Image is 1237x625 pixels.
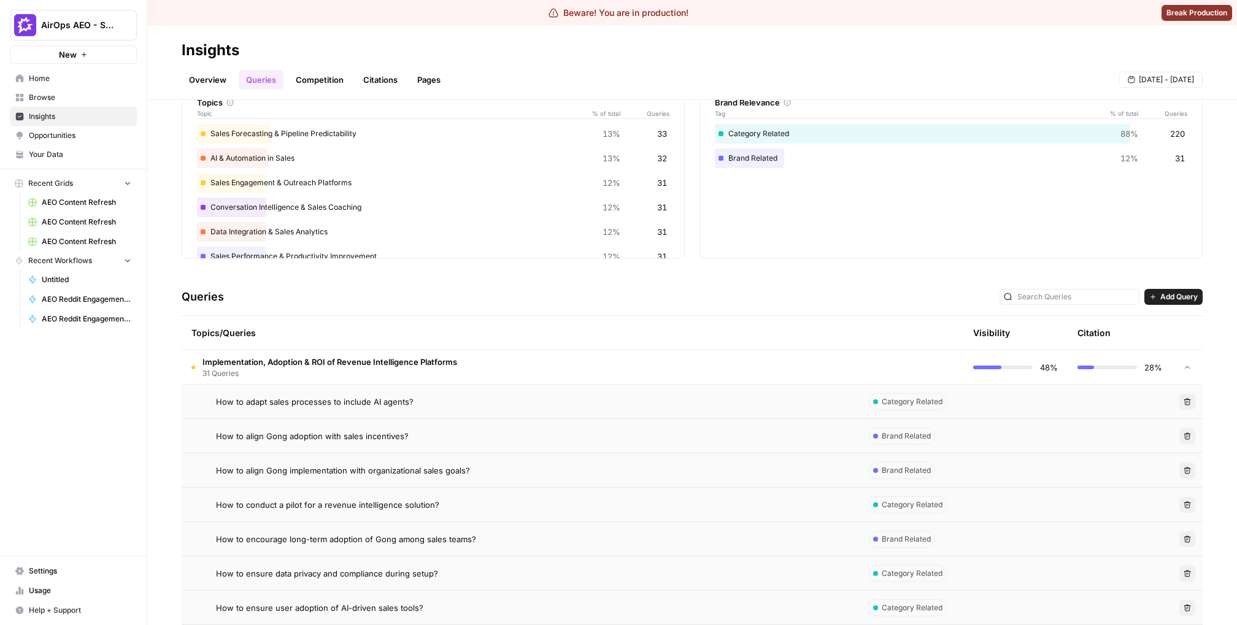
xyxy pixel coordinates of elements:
span: Category Related [882,602,942,613]
span: Category Related [882,396,942,407]
span: Recent Workflows [28,255,92,266]
span: Topic [197,109,584,118]
span: % of total [584,109,620,118]
div: Beware! You are in production! [549,7,688,19]
span: Category Related [882,568,942,579]
a: Queries [239,70,283,90]
span: Brand Related [882,534,931,545]
span: How to align Gong implementation with organizational sales goals? [216,464,470,477]
a: AEO Content Refresh [23,212,137,232]
span: Untitled [42,274,131,285]
span: How to ensure user adoption of AI-driven sales tools? [216,602,423,614]
button: Recent Grids [10,174,137,193]
a: Your Data [10,145,137,164]
span: How to encourage long-term adoption of Gong among sales teams? [216,533,476,545]
a: Settings [10,561,137,581]
span: Queries [620,109,669,118]
span: How to align Gong adoption with sales incentives? [216,430,409,442]
span: 12% [1120,152,1138,164]
div: Citation [1077,316,1111,350]
div: Topics [197,96,669,109]
span: How to ensure data privacy and compliance during setup? [216,567,438,580]
a: Citations [356,70,405,90]
span: % of total [1101,109,1138,118]
span: 33 [657,128,667,140]
a: Opportunities [10,126,137,145]
span: 31 [657,226,667,238]
span: AEO Content Refresh [42,217,131,228]
input: Search Queries [1017,291,1135,303]
a: Browse [10,88,137,107]
button: Break Production [1162,5,1232,21]
span: 88% [1120,128,1138,140]
a: AEO Reddit Engagement - Fork [23,289,137,309]
span: 12% [603,177,620,189]
span: Add Query [1160,291,1198,302]
a: AEO Content Refresh [23,232,137,251]
a: Overview [182,70,234,90]
button: New [10,45,137,64]
span: 31 [657,250,667,263]
a: AEO Reddit Engagement - Fork [23,309,137,329]
span: Category Related [882,499,942,510]
span: Brand Related [882,465,931,476]
span: AEO Reddit Engagement - Fork [42,313,131,324]
span: 13% [603,152,620,164]
span: 13% [603,128,620,140]
a: Insights [10,107,137,126]
h3: Queries [182,288,224,305]
span: Usage [29,585,131,596]
img: AirOps AEO - Single Brand (Gong) Logo [14,14,36,36]
a: Usage [10,581,137,600]
div: Sales Performance & Productivity Improvement [197,247,669,266]
div: Brand Relevance [715,96,1187,109]
span: 28% [1144,361,1162,374]
span: Help + Support [29,605,131,616]
a: Competition [288,70,351,90]
span: [DATE] - [DATE] [1139,74,1194,85]
span: Recent Grids [28,178,73,189]
span: Your Data [29,149,131,160]
span: Opportunities [29,130,131,141]
span: Brand Related [882,431,931,442]
button: Help + Support [10,600,137,620]
div: Category Related [715,124,1187,144]
span: 31 [657,201,667,213]
span: AEO Reddit Engagement - Fork [42,294,131,305]
span: AEO Content Refresh [42,197,131,208]
span: New [59,48,77,61]
div: Sales Engagement & Outreach Platforms [197,173,669,193]
a: Home [10,69,137,88]
span: Implementation, Adoption & ROI of Revenue Intelligence Platforms [202,356,457,368]
span: 220 [1170,128,1185,140]
button: Add Query [1144,289,1203,305]
span: Break Production [1166,7,1227,18]
div: Topics/Queries [191,316,849,350]
span: Insights [29,111,131,122]
span: How to adapt sales processes to include AI agents? [216,396,414,408]
span: 12% [603,201,620,213]
span: AEO Content Refresh [42,236,131,247]
span: Home [29,73,131,84]
span: 31 Queries [202,368,457,379]
span: 12% [603,250,620,263]
span: 12% [603,226,620,238]
span: Browse [29,92,131,103]
span: Tag [715,109,1101,118]
a: Pages [410,70,448,90]
span: 48% [1040,361,1058,374]
div: AI & Automation in Sales [197,148,669,168]
button: Recent Workflows [10,251,137,270]
span: 31 [1175,152,1185,164]
div: Conversation Intelligence & Sales Coaching [197,197,669,217]
div: Data Integration & Sales Analytics [197,222,669,242]
div: Visibility [973,327,1010,339]
span: How to conduct a pilot for a revenue intelligence solution? [216,499,439,511]
span: 32 [657,152,667,164]
button: Workspace: AirOps AEO - Single Brand (Gong) [10,10,137,40]
span: Settings [29,566,131,577]
a: Untitled [23,270,137,289]
div: Sales Forecasting & Pipeline Predictability [197,124,669,144]
div: Brand Related [715,148,1187,168]
span: Queries [1138,109,1187,118]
